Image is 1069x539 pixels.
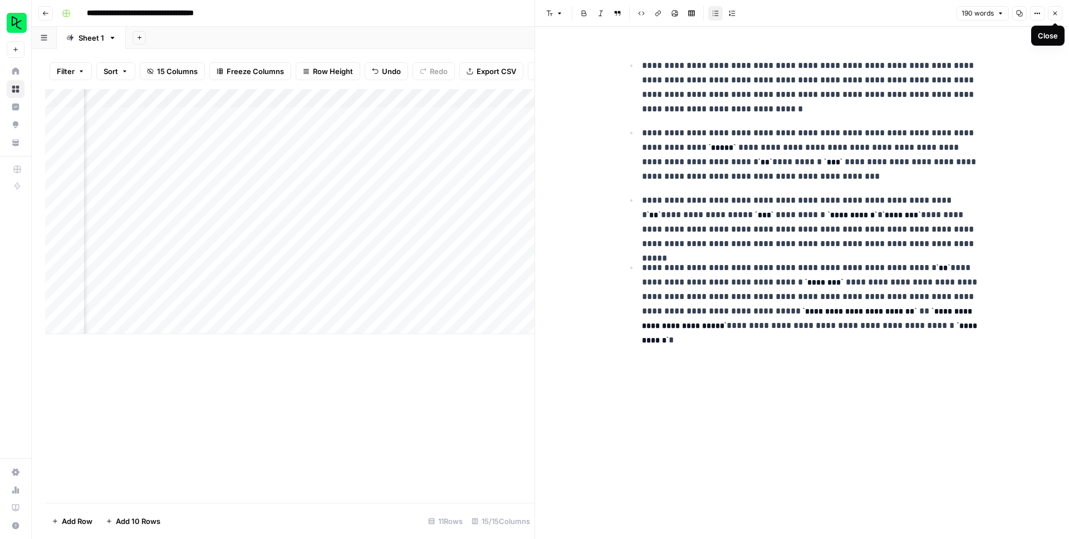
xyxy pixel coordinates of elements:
button: Freeze Columns [209,62,291,80]
span: Sort [104,66,118,77]
a: Browse [7,80,24,98]
a: Usage [7,481,24,499]
button: Export CSV [459,62,523,80]
img: DataCamp Logo [7,13,27,33]
span: Row Height [313,66,353,77]
a: Settings [7,463,24,481]
button: Help + Support [7,517,24,535]
div: 11 Rows [424,512,467,530]
span: Undo [382,66,401,77]
span: Freeze Columns [227,66,284,77]
span: Export CSV [477,66,516,77]
button: Add 10 Rows [99,512,167,530]
span: Add Row [62,516,92,527]
button: Row Height [296,62,360,80]
span: Redo [430,66,448,77]
a: Sheet 1 [57,27,126,49]
button: Filter [50,62,92,80]
div: Close [1038,30,1058,41]
button: Redo [413,62,455,80]
div: Sheet 1 [79,32,104,43]
button: 15 Columns [140,62,205,80]
button: Sort [96,62,135,80]
button: Workspace: DataCamp [7,9,24,37]
a: Home [7,62,24,80]
span: Filter [57,66,75,77]
a: Learning Hub [7,499,24,517]
a: Opportunities [7,116,24,134]
div: 15/15 Columns [467,512,534,530]
span: 15 Columns [157,66,198,77]
button: Add Row [45,512,99,530]
span: Add 10 Rows [116,516,160,527]
a: Your Data [7,134,24,151]
a: Insights [7,98,24,116]
button: 190 words [957,6,1009,21]
button: Undo [365,62,408,80]
span: 190 words [962,8,994,18]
